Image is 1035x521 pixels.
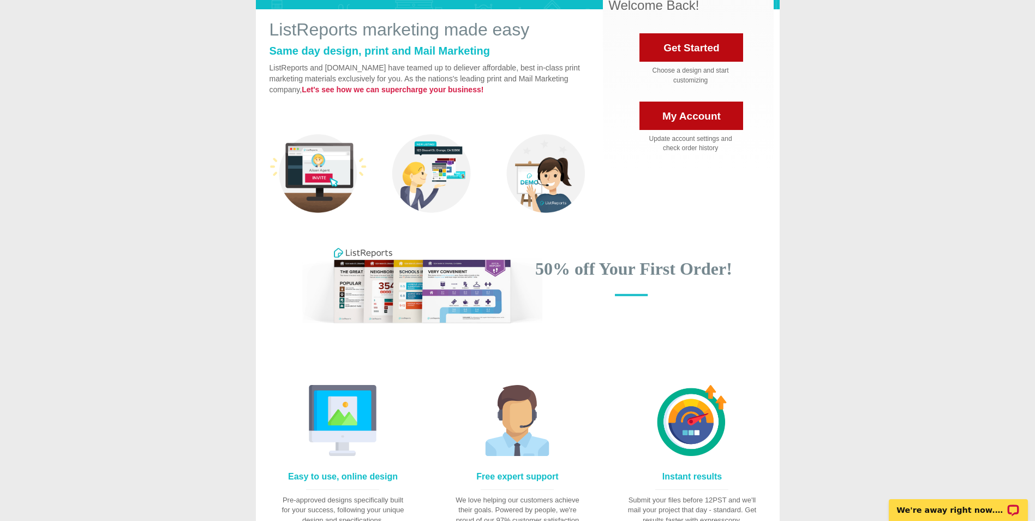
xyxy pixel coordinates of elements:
div: Choose a design and start customizing [633,66,747,85]
p: ListReports and [DOMAIN_NAME] have teamed up to deliever affordable, best in-class print marketin... [270,62,595,95]
a: My Account [639,102,743,130]
img: web-optimization.png [656,385,727,456]
img: layered-cards.png [302,211,542,371]
strong: Let's see how we can supercharge your business! [302,85,483,94]
img: sample-1.png [270,125,367,222]
img: customer-service.png [482,385,553,456]
img: monitor.png [307,385,378,456]
img: sample-3.png [497,125,595,222]
h4: Instant results [662,472,722,482]
a: Get Started [639,33,743,62]
div: Update account settings and check order history [633,134,747,153]
h1: ListReports marketing made easy [270,20,595,39]
img: line.png [611,290,652,300]
h4: Easy to use, online design [288,472,398,482]
h1: 50% off Your First Order! [526,259,742,279]
iframe: LiveChat chat widget [882,487,1035,521]
h2: Same day design, print and Mail Marketing [270,45,595,57]
h4: Free expert support [476,472,558,482]
img: sample-2.png [383,125,481,222]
